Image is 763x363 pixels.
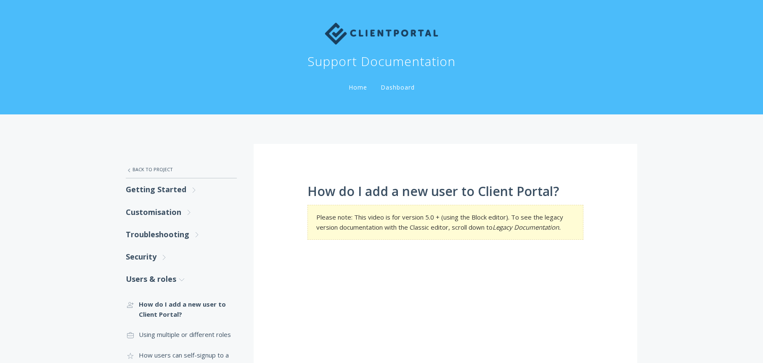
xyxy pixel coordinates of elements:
a: Using multiple or different roles [126,324,237,344]
a: How do I add a new user to Client Portal? [126,294,237,325]
a: Customisation [126,201,237,223]
a: Back to Project [126,161,237,178]
a: Home [347,83,369,91]
a: Getting Started [126,178,237,201]
a: Dashboard [379,83,416,91]
a: Security [126,246,237,268]
em: Legacy Documentation. [493,223,561,231]
a: Users & roles [126,268,237,290]
section: Please note: This video is for version 5.0 + (using the Block editor). To see the legacy version ... [307,205,583,240]
a: Troubleshooting [126,223,237,246]
h1: Support Documentation [307,53,456,70]
h1: How do I add a new user to Client Portal? [307,184,583,199]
